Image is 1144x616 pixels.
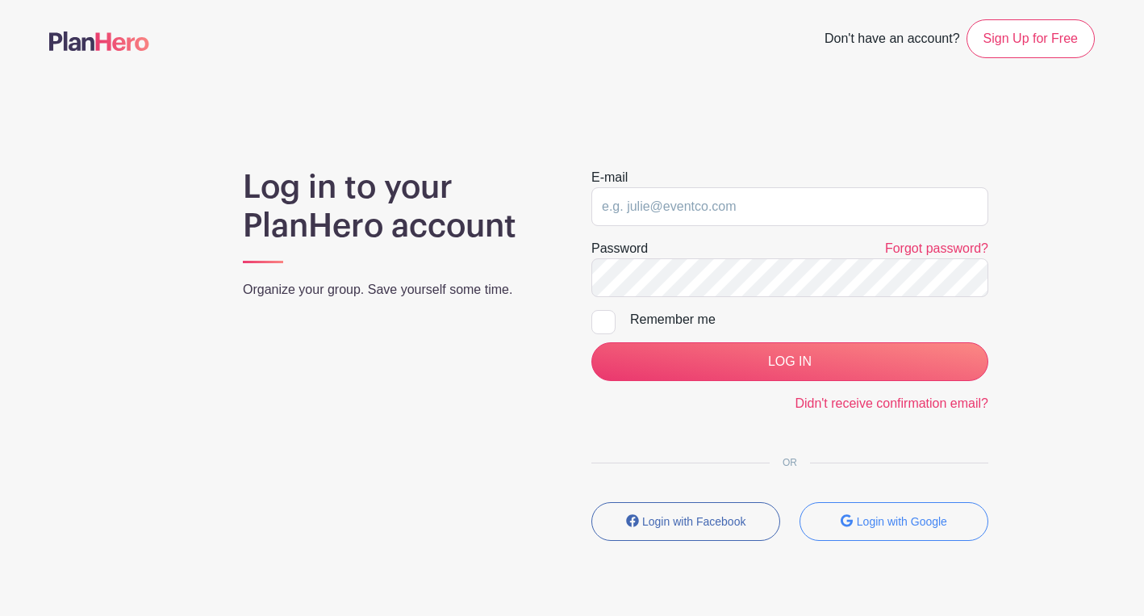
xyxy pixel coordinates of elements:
span: OR [770,457,810,468]
small: Login with Google [857,515,947,528]
button: Login with Facebook [591,502,780,541]
div: Remember me [630,310,988,329]
label: E-mail [591,168,628,187]
img: logo-507f7623f17ff9eddc593b1ce0a138ce2505c220e1c5a4e2b4648c50719b7d32.svg [49,31,149,51]
h1: Log in to your PlanHero account [243,168,553,245]
small: Login with Facebook [642,515,745,528]
a: Sign Up for Free [967,19,1095,58]
button: Login with Google [800,502,988,541]
input: LOG IN [591,342,988,381]
input: e.g. julie@eventco.com [591,187,988,226]
a: Forgot password? [885,241,988,255]
label: Password [591,239,648,258]
a: Didn't receive confirmation email? [795,396,988,410]
span: Don't have an account? [825,23,960,58]
p: Organize your group. Save yourself some time. [243,280,553,300]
